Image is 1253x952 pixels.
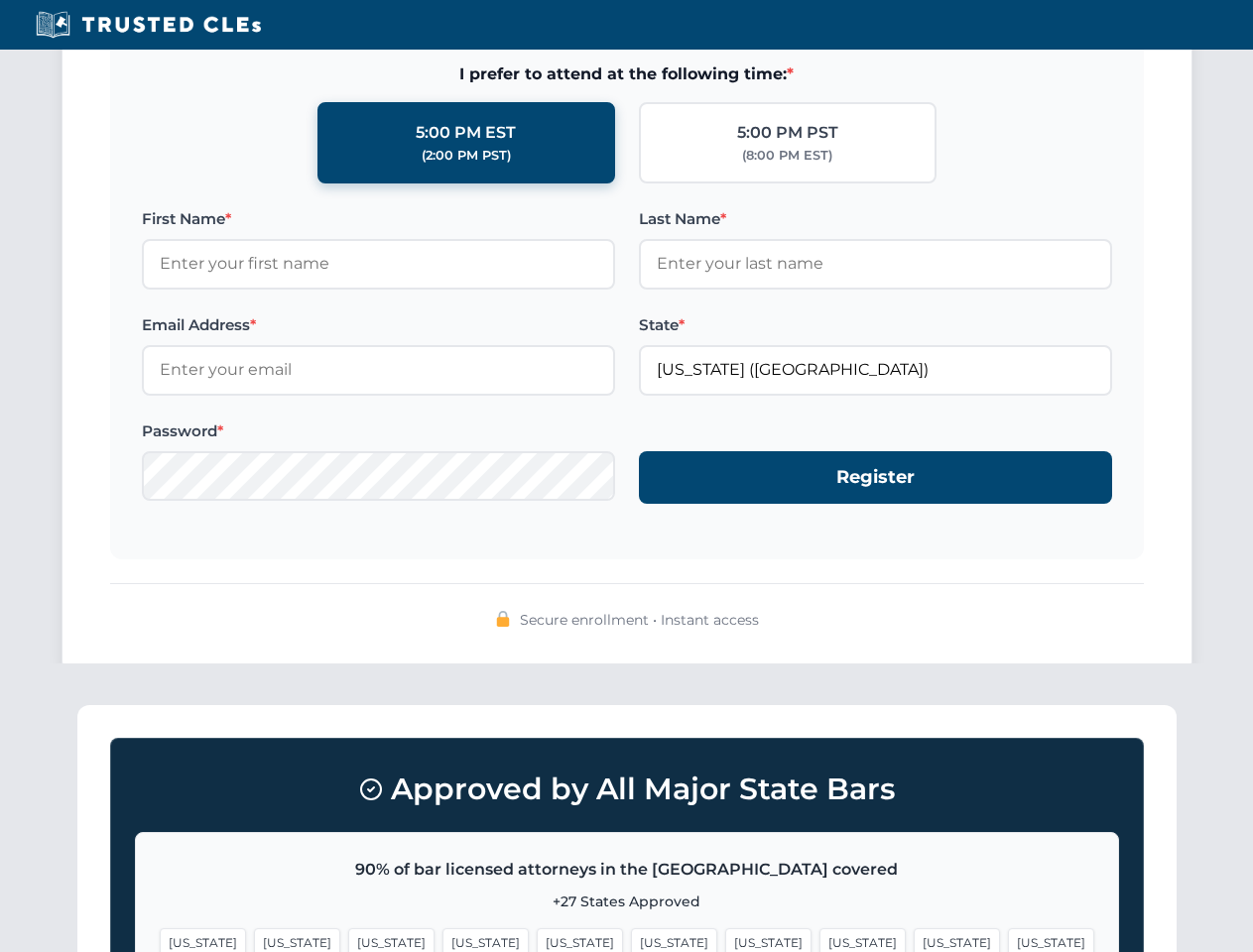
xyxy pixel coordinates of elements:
[142,239,615,289] input: Enter your first name
[142,345,615,395] input: Enter your email
[520,609,759,631] span: Secure enrollment • Instant access
[639,451,1112,504] button: Register
[639,207,1112,231] label: Last Name
[639,345,1112,395] input: Florida (FL)
[142,313,615,337] label: Email Address
[639,313,1112,337] label: State
[142,207,615,231] label: First Name
[742,146,832,166] div: (8:00 PM EST)
[160,857,1094,883] p: 90% of bar licensed attorneys in the [GEOGRAPHIC_DATA] covered
[639,239,1112,289] input: Enter your last name
[142,419,615,443] label: Password
[422,146,511,166] div: (2:00 PM PST)
[737,120,838,146] div: 5:00 PM PST
[30,10,267,40] img: Trusted CLEs
[160,891,1094,912] p: +27 States Approved
[416,120,516,146] div: 5:00 PM EST
[135,763,1119,816] h3: Approved by All Major State Bars
[495,611,511,627] img: 🔒
[142,61,1112,87] span: I prefer to attend at the following time:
